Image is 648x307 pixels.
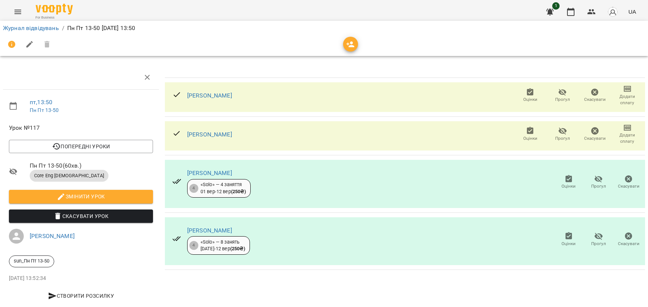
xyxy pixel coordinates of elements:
span: Прогул [591,241,606,247]
button: Додати сплату [611,85,644,106]
span: Скасувати Урок [15,212,147,221]
div: 4 [189,184,198,193]
span: Додати сплату [616,93,639,106]
button: Прогул [584,230,614,250]
button: UA [625,5,639,19]
span: 1 [552,2,560,10]
span: sun_Пн Пт 13-50 [9,258,54,264]
div: «Solo» — 8 занять [DATE] - 12 вер [201,239,245,252]
button: Оцінки [514,85,546,106]
button: Змінити урок [9,190,153,203]
span: Урок №117 [9,123,153,132]
span: Скасувати [618,241,639,247]
button: Скасувати [579,124,611,145]
span: Оцінки [561,183,576,189]
button: Скасувати [613,172,644,193]
a: Пн Пт 13-50 [30,107,59,113]
p: Пн Пт 13-50 [DATE] 13:50 [67,24,136,33]
span: For Business [36,15,73,20]
span: Змінити урок [15,192,147,201]
button: Оцінки [554,172,584,193]
span: Створити розсилку [12,291,150,300]
a: [PERSON_NAME] [187,92,232,99]
img: Voopty Logo [36,4,73,14]
a: пт , 13:50 [30,99,52,106]
button: Скасувати [579,85,611,106]
button: Оцінки [514,124,546,145]
span: UA [628,8,636,16]
button: Створити розсилку [9,289,153,303]
span: Скасувати [584,135,606,142]
img: avatar_s.png [608,7,618,17]
span: Попередні уроки [15,142,147,151]
nav: breadcrumb [3,24,645,33]
button: Скасувати [613,230,644,250]
button: Прогул [584,172,614,193]
button: Menu [9,3,27,21]
li: / [62,24,64,33]
button: Прогул [546,124,579,145]
div: 4 [189,241,198,250]
button: Додати сплату [611,124,644,145]
span: Оцінки [523,96,537,103]
b: ( 250 ₴ ) [231,189,246,194]
span: Скасувати [584,96,606,103]
a: Журнал відвідувань [3,24,59,32]
span: Прогул [591,183,606,189]
div: sun_Пн Пт 13-50 [9,255,54,267]
a: [PERSON_NAME] [187,227,232,234]
span: Прогул [555,135,570,142]
span: Оцінки [561,241,576,247]
span: Оцінки [523,135,537,142]
span: Core Eng [DEMOGRAPHIC_DATA] [30,172,108,179]
a: [PERSON_NAME] [187,169,232,176]
button: Оцінки [554,230,584,250]
span: Прогул [555,96,570,103]
span: Пн Пт 13-50 ( 60 хв. ) [30,161,153,170]
a: [PERSON_NAME] [30,232,75,240]
b: ( 250 ₴ ) [230,246,245,251]
p: [DATE] 13:52:34 [9,275,153,282]
a: [PERSON_NAME] [187,131,232,138]
div: «Solo» — 4 заняття 01 вер - 12 вер [201,181,246,195]
span: Додати сплату [616,132,639,145]
span: Скасувати [618,183,639,189]
button: Попередні уроки [9,140,153,153]
button: Скасувати Урок [9,209,153,223]
button: Прогул [546,85,579,106]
